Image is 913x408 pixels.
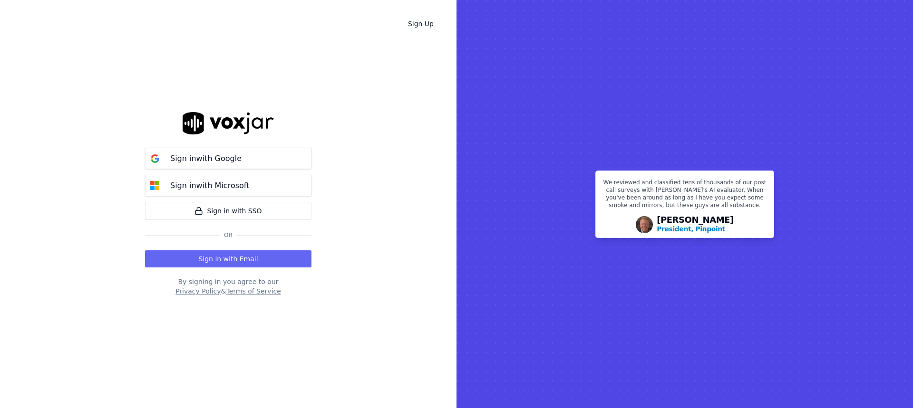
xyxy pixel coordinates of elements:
[145,250,311,267] button: Sign in with Email
[400,15,441,32] a: Sign Up
[145,277,311,296] div: By signing in you agree to our &
[170,153,242,164] p: Sign in with Google
[145,175,311,196] button: Sign inwith Microsoft
[636,216,653,233] img: Avatar
[602,179,768,213] p: We reviewed and classified tens of thousands of our post call surveys with [PERSON_NAME]'s AI eva...
[146,149,165,168] img: google Sign in button
[226,286,281,296] button: Terms of Service
[175,286,221,296] button: Privacy Policy
[183,112,274,134] img: logo
[145,202,311,220] a: Sign in with SSO
[145,148,311,169] button: Sign inwith Google
[170,180,249,191] p: Sign in with Microsoft
[220,231,236,239] span: Or
[657,224,725,234] p: President, Pinpoint
[146,176,165,195] img: microsoft Sign in button
[657,216,734,234] div: [PERSON_NAME]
